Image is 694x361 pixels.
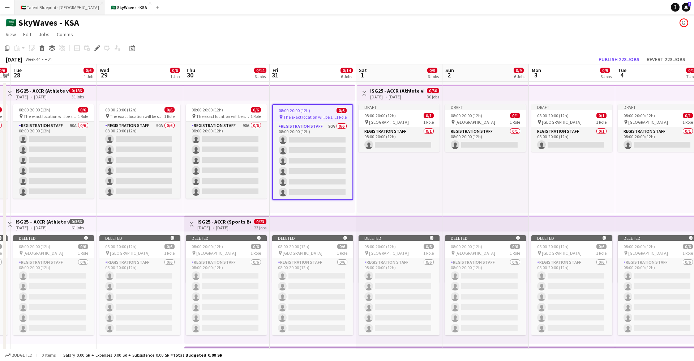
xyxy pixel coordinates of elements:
span: 08:00-20:00 (12h) [451,113,482,118]
span: [GEOGRAPHIC_DATA] [542,250,582,256]
span: The exact location will be shared later [23,114,78,119]
span: Thu [186,67,195,73]
span: 0/6 [251,107,261,112]
span: 1 Role [682,119,693,125]
app-job-card: Draft08:00-20:00 (12h)0/1 Sports Boulevard Promenade1 RoleRegistration Staff0/108:00-20:00 (12h) [445,235,526,283]
span: 0/9 [427,68,437,73]
span: 0/6 [83,68,94,73]
div: 31 jobs [72,93,84,99]
span: 0/1 [683,113,693,118]
app-card-role: Registration Staff90A0/608:00-20:00 (12h) [13,122,94,199]
span: [GEOGRAPHIC_DATA] [369,250,409,256]
div: 6 Jobs [341,74,352,79]
div: Deleted [531,235,612,241]
app-card-role: Registration Staff0/608:00-20:00 (12h) [272,258,353,335]
app-job-card: Draft08:00-20:00 (12h)0/1 [GEOGRAPHIC_DATA]1 RoleRegistration Staff0/108:00-20:00 (12h) [359,104,440,152]
span: 0/6 [164,107,175,112]
div: 23 jobs [254,224,266,230]
app-user-avatar: Carlo Ghadieh [680,18,688,27]
div: Draft08:00-20:00 (12h)0/1 Sports Boulevard Promenade1 RoleRegistration Staff0/108:00-20:00 (12h) [359,235,440,283]
div: Deleted 08:00-20:00 (12h)0/6 [GEOGRAPHIC_DATA]1 RoleRegistration Staff0/608:00-20:00 (12h) [99,235,180,335]
span: 08:00-20:00 (12h) [537,113,569,118]
div: Deleted 08:00-20:00 (12h)0/6 [GEOGRAPHIC_DATA]1 RoleRegistration Staff0/608:00-20:00 (12h) [13,235,94,335]
span: The exact location will be shared later [283,114,336,120]
span: 0/9 [514,68,524,73]
h1: 🇸🇦 SkyWaves - KSA [6,17,79,28]
span: 1 Role [510,119,520,125]
span: 30 [185,71,195,79]
span: 0/6 [424,244,434,249]
app-card-role: Registration Staff90A0/608:00-20:00 (12h) [99,122,180,199]
span: 31 [271,71,278,79]
div: Deleted [272,235,353,241]
span: 0/6 [337,108,347,113]
span: 0/6 [251,244,261,249]
span: 0/9 [600,68,610,73]
span: 0/30 [427,88,439,93]
div: 6 Jobs [600,74,612,79]
div: [DATE] → [DATE] [16,225,69,230]
div: Deleted [99,235,180,241]
span: [GEOGRAPHIC_DATA] [542,119,582,125]
div: Salary 0.00 SR + Expenses 0.00 SR + Subsistence 0.00 SR = [63,352,222,358]
span: 0/6 [596,244,607,249]
span: 1 Role [423,119,434,125]
button: 🇸🇦 SkyWaves - KSA [105,0,153,14]
app-job-card: Draft08:00-20:00 (12h)0/1 Sports Boulevard Promenade1 RoleRegistration Staff0/108:00-20:00 (12h) [272,235,353,283]
h3: ISG25 – ACCR (Athlete village) [16,218,69,225]
span: 0/14 [254,68,266,73]
app-job-card: 08:00-20:00 (12h)0/6 The exact location will be shared later1 RoleRegistration Staff90A0/608:00-2... [272,104,353,200]
app-job-card: Draft08:00-20:00 (12h)0/1 [GEOGRAPHIC_DATA]1 RoleRegistration Staff0/108:00-20:00 (12h) [445,104,526,152]
span: [GEOGRAPHIC_DATA] [369,119,409,125]
span: 0/366 [69,219,84,224]
app-job-card: 08:00-20:00 (12h)0/6 The exact location will be shared later1 RoleRegistration Staff90A0/608:00-2... [13,104,94,199]
div: 6 Jobs [254,74,266,79]
span: 08:00-20:00 (12h) [105,107,137,112]
span: 1 Role [336,114,347,120]
button: 🇦🇪 Talent Blueprint - [GEOGRAPHIC_DATA] [15,0,105,14]
h3: ISG25 - ACCR (Sports Boulevard Promenade) [197,218,251,225]
span: 0/6 [78,107,88,112]
span: 08:00-20:00 (12h) [537,244,569,249]
span: 0/6 [510,244,520,249]
span: Sat [359,67,367,73]
div: Draft08:00-20:00 (12h)0/1 Sports Boulevard Promenade1 RoleRegistration Staff0/108:00-20:00 (12h) [186,235,267,283]
app-card-role: Registration Staff0/108:00-20:00 (12h) [531,127,612,152]
app-card-role: Registration Staff0/108:00-20:00 (12h) [359,127,440,152]
span: The exact location will be shared later [110,114,164,119]
span: [GEOGRAPHIC_DATA] [455,119,495,125]
span: 1 Role [682,250,693,256]
span: 1 Role [164,250,175,256]
span: Tue [618,67,626,73]
div: Deleted 08:00-20:00 (12h)0/6 [GEOGRAPHIC_DATA]1 RoleRegistration Staff0/608:00-20:00 (12h) [531,235,612,335]
span: Edit [23,31,31,38]
div: Deleted [445,235,526,241]
span: Jobs [39,31,50,38]
a: 1 [682,3,690,12]
button: Budgeted [4,351,34,359]
div: Draft [359,104,440,110]
span: 0/6 [78,244,88,249]
span: Wed [100,67,109,73]
app-card-role: Registration Staff0/108:00-20:00 (12h) [359,258,440,283]
span: Budgeted [12,353,33,358]
app-job-card: 08:00-20:00 (12h)0/6 The exact location will be shared later1 RoleRegistration Staff90A0/608:00-2... [186,104,267,199]
span: 1 [688,2,691,7]
span: 1 Role [337,250,347,256]
app-job-card: Deleted 08:00-20:00 (12h)0/6 [GEOGRAPHIC_DATA]1 RoleRegistration Staff0/608:00-20:00 (12h) [445,235,526,335]
app-card-role: Registration Staff0/108:00-20:00 (12h) [272,258,353,283]
span: 1 Role [250,114,261,119]
div: +04 [45,56,52,62]
a: View [3,30,19,39]
a: Edit [20,30,34,39]
div: Deleted [13,235,94,241]
app-job-card: Draft08:00-20:00 (12h)0/1 [GEOGRAPHIC_DATA]1 RoleRegistration Staff0/108:00-20:00 (12h) [531,104,612,152]
span: 0/14 [340,68,353,73]
span: 1 Role [78,114,88,119]
div: [DATE] [6,56,22,63]
app-card-role: Registration Staff90A0/608:00-20:00 (12h) [186,122,267,199]
span: 08:00-20:00 (12h) [278,244,309,249]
